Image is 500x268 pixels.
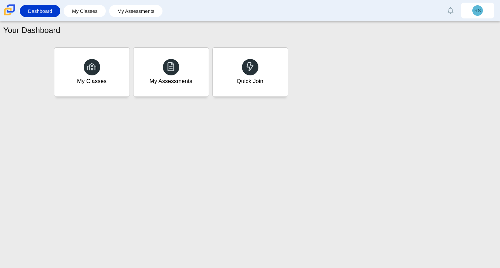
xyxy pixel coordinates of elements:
a: Carmen School of Science & Technology [3,12,16,18]
a: My Classes [67,5,103,17]
a: Quick Join [212,47,288,97]
a: Dashboard [23,5,57,17]
a: Alerts [443,3,458,18]
a: My Assessments [133,47,209,97]
img: Carmen School of Science & Technology [3,3,16,17]
a: RS [461,3,494,18]
span: RS [474,8,481,13]
div: My Classes [77,77,107,85]
div: Quick Join [237,77,263,85]
a: My Assessments [112,5,160,17]
a: My Classes [54,47,130,97]
div: My Assessments [150,77,192,85]
h1: Your Dashboard [3,25,60,36]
